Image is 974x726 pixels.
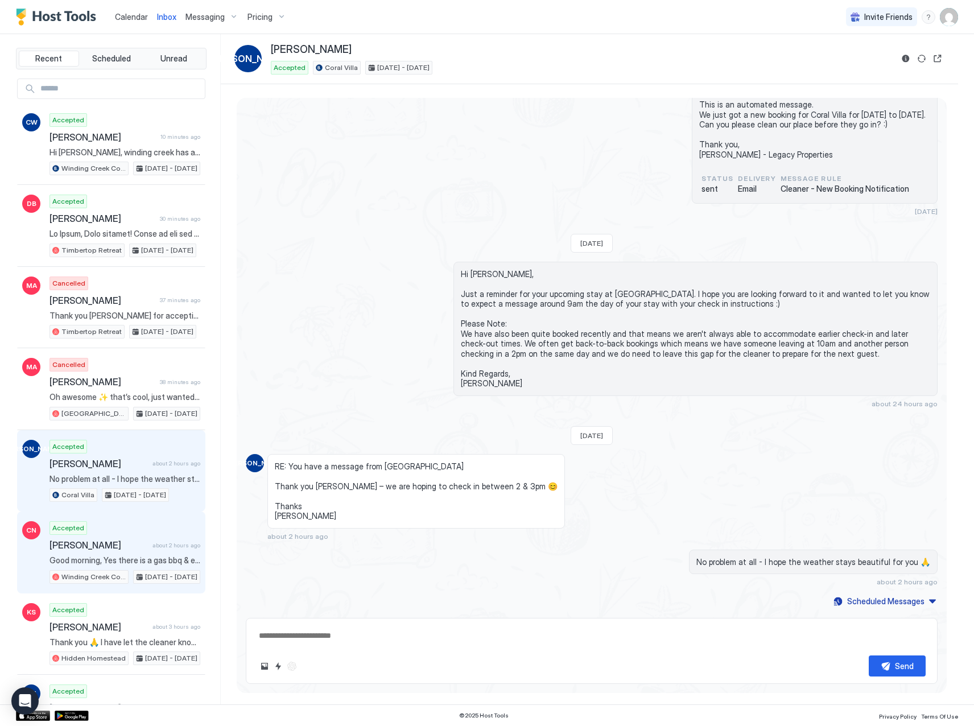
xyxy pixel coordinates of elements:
[701,184,733,194] span: sent
[61,409,126,419] span: [GEOGRAPHIC_DATA]
[3,444,60,454] span: [PERSON_NAME]
[49,474,200,484] span: No problem at all - I hope the weather stays beautiful for you 🙏
[738,184,776,194] span: Email
[258,659,271,673] button: Upload image
[52,196,84,207] span: Accepted
[27,607,36,617] span: KS
[738,174,776,184] span: Delivery
[55,711,89,721] a: Google Play Store
[145,653,197,663] span: [DATE] - [DATE]
[227,458,283,468] span: [PERSON_NAME]
[49,703,146,714] span: [PERSON_NAME]
[52,360,85,370] span: Cancelled
[274,63,306,73] span: Accepted
[879,709,917,721] a: Privacy Policy
[247,12,273,22] span: Pricing
[92,53,131,64] span: Scheduled
[49,295,155,306] span: [PERSON_NAME]
[52,442,84,452] span: Accepted
[157,11,176,23] a: Inbox
[899,52,913,65] button: Reservation information
[52,115,84,125] span: Accepted
[49,555,200,566] span: Good morning, Yes there is a gas bbq & electric oven. No crib or high chair. Thank you 🙏
[377,63,430,73] span: [DATE] - [DATE]
[152,623,200,630] span: about 3 hours ago
[922,10,935,24] div: menu
[49,621,148,633] span: [PERSON_NAME]
[271,659,285,673] button: Quick reply
[699,80,930,159] span: Hey [PERSON_NAME], :) This is an automated message. We just got a new booking for Coral Villa for...
[61,572,126,582] span: Winding Creek Cottage
[879,713,917,720] span: Privacy Policy
[869,655,926,676] button: Send
[921,709,958,721] a: Terms Of Use
[864,12,913,22] span: Invite Friends
[115,11,148,23] a: Calendar
[16,48,207,69] div: tab-group
[35,53,62,64] span: Recent
[16,711,50,721] a: App Store
[160,53,187,64] span: Unread
[931,52,944,65] button: Open reservation
[61,245,122,255] span: Timbertop Retreat
[832,593,938,609] button: Scheduled Messages
[895,660,914,672] div: Send
[52,605,84,615] span: Accepted
[61,327,122,337] span: Timbertop Retreat
[701,174,733,184] span: status
[160,133,200,141] span: 10 minutes ago
[580,239,603,247] span: [DATE]
[145,163,197,174] span: [DATE] - [DATE]
[211,52,286,65] span: [PERSON_NAME]
[19,51,79,67] button: Recent
[26,525,36,535] span: CN
[580,431,603,440] span: [DATE]
[36,79,205,98] input: Input Field
[52,686,84,696] span: Accepted
[26,362,37,372] span: MA
[52,523,84,533] span: Accepted
[61,653,126,663] span: Hidden Homestead
[271,43,352,56] span: [PERSON_NAME]
[915,207,938,216] span: [DATE]
[781,184,909,194] span: Cleaner - New Booking Notification
[81,51,142,67] button: Scheduled
[141,327,193,337] span: [DATE] - [DATE]
[160,296,200,304] span: 37 minutes ago
[877,577,938,586] span: about 2 hours ago
[921,713,958,720] span: Terms Of Use
[49,392,200,402] span: Oh awesome ✨ that’s cool, just wanted to check it 😊
[160,378,200,386] span: 38 minutes ago
[49,131,156,143] span: [PERSON_NAME]
[114,490,166,500] span: [DATE] - [DATE]
[185,12,225,22] span: Messaging
[11,687,39,715] div: Open Intercom Messenger
[52,278,85,288] span: Cancelled
[26,117,38,127] span: CW
[61,490,94,500] span: Coral Villa
[267,532,328,541] span: about 2 hours ago
[915,52,928,65] button: Sync reservation
[461,269,930,389] span: Hi [PERSON_NAME], Just a reminder for your upcoming stay at [GEOGRAPHIC_DATA]. I hope you are loo...
[143,51,204,67] button: Unread
[49,539,148,551] span: [PERSON_NAME]
[61,163,126,174] span: Winding Creek Cottage
[49,376,155,387] span: [PERSON_NAME]
[49,229,200,239] span: Lo Ipsum, Dolo sitamet! Conse ad eli sed do eius temp! 😁✨ I utla etdolo ma ali en adminim veni qu...
[325,63,358,73] span: Coral Villa
[152,460,200,467] span: about 2 hours ago
[696,557,930,567] span: No problem at all - I hope the weather stays beautiful for you 🙏
[27,199,36,209] span: DB
[459,712,509,719] span: © 2025 Host Tools
[16,9,101,26] a: Host Tools Logo
[872,399,938,408] span: about 24 hours ago
[49,458,148,469] span: [PERSON_NAME]
[160,215,200,222] span: 30 minutes ago
[141,245,193,255] span: [DATE] - [DATE]
[145,572,197,582] span: [DATE] - [DATE]
[115,12,148,22] span: Calendar
[145,409,197,419] span: [DATE] - [DATE]
[847,595,925,607] div: Scheduled Messages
